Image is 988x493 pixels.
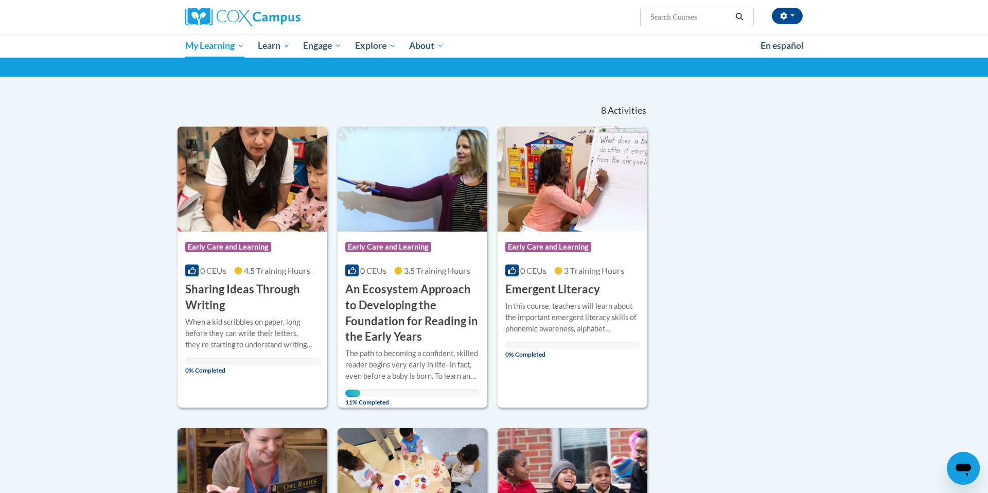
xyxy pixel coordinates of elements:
a: Explore [348,34,403,58]
span: Explore [355,40,396,52]
span: 8 [601,105,606,116]
img: Cox Campus [185,8,301,26]
span: 0 CEUs [360,266,386,275]
a: Course LogoEarly Care and Learning0 CEUs3.5 Training Hours An Ecosystem Approach to Developing th... [338,127,487,408]
button: Account Settings [772,8,803,24]
span: 4.5 Training Hours [244,266,310,275]
a: En español [754,35,810,57]
div: When a kid scribbles on paper, long before they can write their letters, they're starting to unde... [185,316,320,350]
a: Learn [251,34,297,58]
span: Learn [258,40,290,52]
span: 3.5 Training Hours [404,266,470,275]
span: About [409,40,444,52]
div: Main menu [170,34,818,58]
span: Engage [303,40,342,52]
span: 11% Completed [345,390,360,406]
a: Engage [296,34,348,58]
span: En español [761,40,804,51]
span: 0 CEUs [520,266,546,275]
input: Search Courses [649,11,732,23]
span: 3 Training Hours [564,266,624,275]
img: Course Logo [338,127,487,232]
div: Your progress [345,390,360,397]
h3: Sharing Ideas Through Writing [185,281,320,313]
h3: Emergent Literacy [505,281,600,297]
a: My Learning [179,34,251,58]
a: Cox Campus [185,8,381,26]
div: In this course, teachers will learn about the important emergent literacy skills of phonemic awar... [505,301,640,334]
iframe: Button to launch messaging window [947,452,980,485]
span: My Learning [185,40,244,52]
span: Early Care and Learning [185,242,271,252]
button: Search [732,11,747,23]
a: Course LogoEarly Care and Learning0 CEUs4.5 Training Hours Sharing Ideas Through WritingWhen a ki... [178,127,327,408]
a: About [403,34,451,58]
img: Course Logo [178,127,327,232]
a: Course LogoEarly Care and Learning0 CEUs3 Training Hours Emergent LiteracyIn this course, teacher... [498,127,647,408]
img: Course Logo [498,127,647,232]
span: Early Care and Learning [505,242,591,252]
span: Early Care and Learning [345,242,431,252]
span: Activities [608,105,646,116]
div: The path to becoming a confident, skilled reader begins very early in life- in fact, even before ... [345,348,480,382]
h3: An Ecosystem Approach to Developing the Foundation for Reading in the Early Years [345,281,480,345]
span: 0 CEUs [200,266,226,275]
